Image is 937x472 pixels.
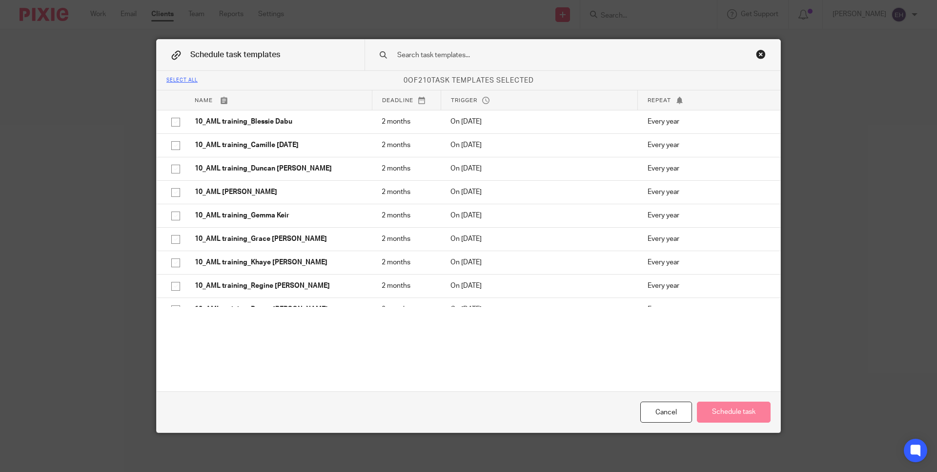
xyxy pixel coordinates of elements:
p: 2 months [382,187,431,197]
p: 2 months [382,281,431,291]
p: Deadline [382,96,431,105]
p: Every year [648,164,766,173]
p: 10_AML training_Ronna [PERSON_NAME] [195,304,362,314]
p: On [DATE] [450,257,628,267]
p: Every year [648,234,766,244]
span: 0 [404,77,408,84]
p: 10_AML training_Regine [PERSON_NAME] [195,281,362,291]
p: Every year [648,281,766,291]
p: 2 months [382,234,431,244]
p: Every year [648,304,766,314]
p: On [DATE] [450,281,628,291]
p: On [DATE] [450,234,628,244]
p: 2 months [382,304,431,314]
span: Name [195,98,213,103]
span: 210 [418,77,431,84]
p: On [DATE] [450,187,628,197]
p: Repeat [648,96,766,105]
div: Cancel [640,402,692,423]
p: 10_AML training_Grace [PERSON_NAME] [195,234,362,244]
p: 2 months [382,117,431,127]
p: 10_AML [PERSON_NAME] [195,187,362,197]
input: Search task templates... [396,50,718,61]
p: On [DATE] [450,164,628,173]
p: On [DATE] [450,211,628,220]
p: 2 months [382,164,431,173]
p: Every year [648,117,766,127]
p: On [DATE] [450,117,628,127]
p: On [DATE] [450,304,628,314]
p: 2 months [382,257,431,267]
p: 10_AML training_Camille [DATE] [195,140,362,150]
span: Schedule task templates [190,51,280,59]
p: 2 months [382,211,431,220]
p: Every year [648,211,766,220]
p: 2 months [382,140,431,150]
p: 10_AML training_Duncan [PERSON_NAME] [195,164,362,173]
p: 10_AML training_Blessie Dabu [195,117,362,127]
p: Every year [648,257,766,267]
p: of task templates selected [157,76,780,86]
div: Select all [166,78,198,84]
p: 10_AML training_Khaye [PERSON_NAME] [195,257,362,267]
p: On [DATE] [450,140,628,150]
div: Close this dialog window [756,49,766,59]
p: Every year [648,187,766,197]
p: Every year [648,140,766,150]
p: Trigger [451,96,628,105]
button: Schedule task [697,402,771,423]
p: 10_AML training_Gemma Keir [195,211,362,220]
